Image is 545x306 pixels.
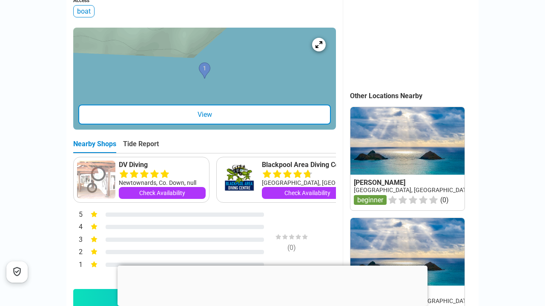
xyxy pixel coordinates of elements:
div: View [78,105,331,125]
a: Blackpool Area Diving Centre [262,161,353,169]
div: Tide Report [123,140,159,153]
div: boat [73,5,95,17]
div: 1 [73,260,83,271]
img: DV Diving [77,161,115,199]
div: 2 [73,247,83,258]
a: entry mapView [73,28,336,130]
div: ( 0 ) [260,244,324,252]
div: Nearby Shops [73,140,116,153]
div: Newtownards, Co. Down, null [119,178,206,187]
div: 5 [73,210,83,221]
a: Check Availability [119,187,206,199]
a: Check Availability [262,187,353,199]
div: [GEOGRAPHIC_DATA], [GEOGRAPHIC_DATA], null [262,178,353,187]
iframe: Advertisement [118,266,427,304]
div: 3 [73,235,83,246]
img: Blackpool Area Diving Centre [220,161,258,199]
div: Other Locations Nearby [350,92,479,100]
a: DV Diving [119,161,206,169]
div: 4 [73,222,83,233]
